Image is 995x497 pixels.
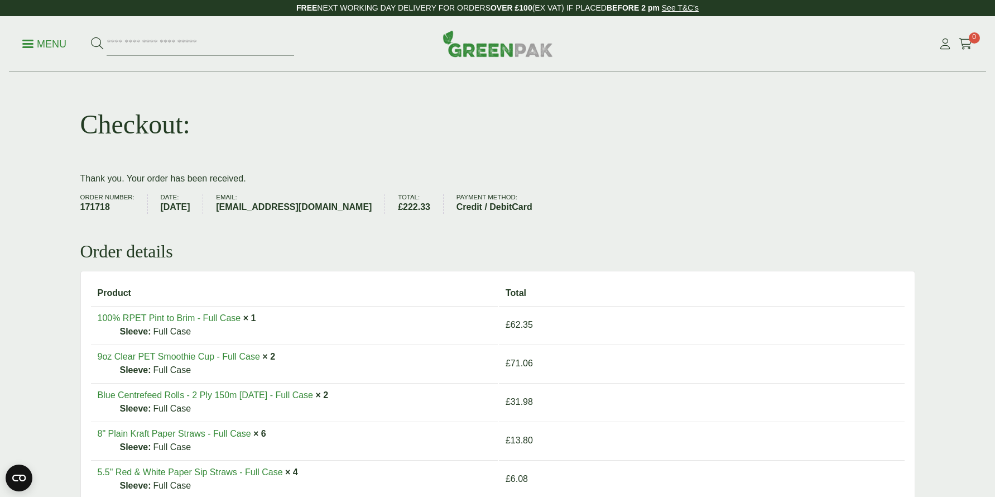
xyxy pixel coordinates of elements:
a: 9oz Clear PET Smoothie Cup - Full Case [98,352,260,361]
th: Total [499,281,905,305]
li: Date: [160,194,203,214]
span: £ [506,397,511,407]
bdi: 13.80 [506,436,533,445]
a: 0 [959,36,973,52]
p: Full Case [120,364,491,377]
img: GreenPak Supplies [443,30,553,57]
th: Product [91,281,498,305]
li: Payment method: [456,194,545,214]
li: Total: [398,194,444,214]
strong: × 2 [262,352,275,361]
strong: [DATE] [160,200,190,214]
span: £ [398,202,403,212]
bdi: 31.98 [506,397,533,407]
a: 100% RPET Pint to Brim - Full Case [98,313,241,323]
i: My Account [938,39,952,50]
bdi: 62.35 [506,320,533,329]
bdi: 71.06 [506,359,533,368]
p: Menu [22,37,66,51]
span: £ [506,320,511,329]
strong: × 6 [253,429,266,438]
span: £ [506,359,511,368]
bdi: 222.33 [398,202,430,212]
strong: Sleeve: [120,364,151,377]
h1: Checkout: [80,108,190,141]
strong: [EMAIL_ADDRESS][DOMAIN_NAME] [216,200,372,214]
span: 0 [969,32,980,44]
h2: Order details [80,241,915,262]
a: See T&C's [662,3,699,12]
strong: × 1 [243,313,256,323]
strong: FREE [296,3,317,12]
span: £ [506,474,511,484]
strong: Sleeve: [120,479,151,493]
a: 5.5" Red & White Paper Sip Straws - Full Case [98,467,283,477]
strong: Credit / DebitCard [456,200,532,214]
strong: Sleeve: [120,402,151,415]
strong: × 2 [315,390,328,400]
a: Blue Centrefeed Rolls - 2 Ply 150m [DATE] - Full Case [98,390,314,400]
span: £ [506,436,511,445]
strong: Sleeve: [120,441,151,454]
button: Open CMP widget [6,465,32,491]
a: 8" Plain Kraft Paper Straws - Full Case [98,429,251,438]
strong: Sleeve: [120,325,151,338]
p: Full Case [120,479,491,493]
li: Email: [216,194,385,214]
strong: OVER £100 [491,3,532,12]
p: Full Case [120,402,491,415]
p: Full Case [120,441,491,454]
strong: BEFORE 2 pm [607,3,660,12]
p: Full Case [120,325,491,338]
p: Thank you. Your order has been received. [80,172,915,185]
a: Menu [22,37,66,49]
bdi: 6.08 [506,474,528,484]
i: Cart [959,39,973,50]
li: Order number: [80,194,148,214]
strong: × 4 [285,467,298,477]
strong: 171718 [80,200,134,214]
